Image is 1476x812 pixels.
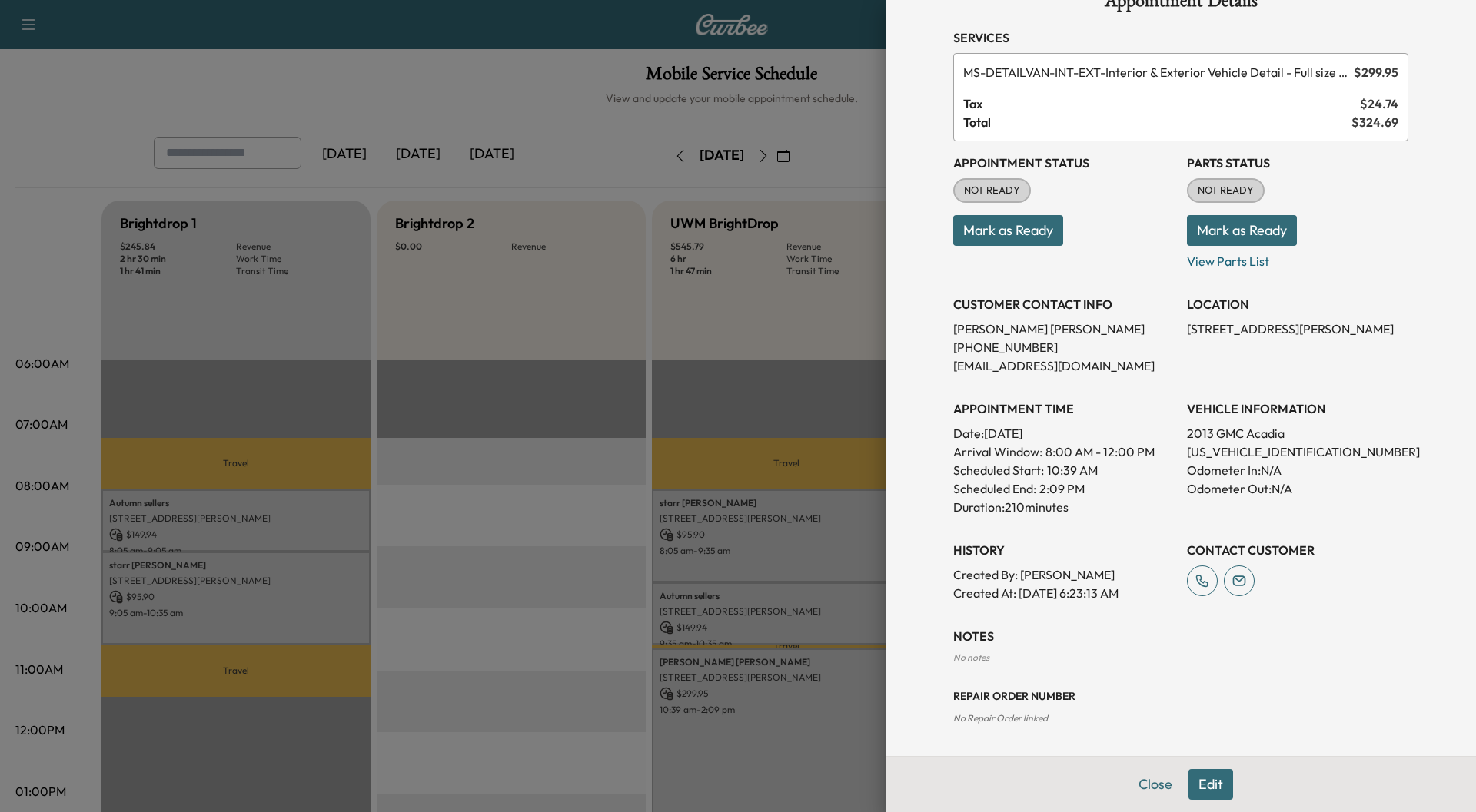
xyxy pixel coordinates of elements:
h3: APPOINTMENT TIME [953,399,1175,418]
h3: Services [953,28,1408,47]
p: Scheduled End: [953,479,1036,498]
h3: History [953,541,1175,559]
p: [STREET_ADDRESS][PERSON_NAME] [1187,320,1408,338]
span: Interior & Exterior Vehicle Detail - Full size SUV and Minivan [963,63,1348,81]
p: Created At : [DATE] 6:23:13 AM [953,584,1175,602]
p: [PERSON_NAME] [PERSON_NAME] [953,320,1175,338]
p: 2013 GMC Acadia [1187,424,1408,442]
span: $ 324.69 [1351,113,1398,131]
p: Duration: 210 minutes [953,498,1175,516]
span: NOT READY [1188,183,1263,198]
button: Close [1129,769,1182,800]
span: No Repair Order linked [953,712,1048,724]
p: 2:09 PM [1039,479,1085,498]
h3: Repair Order number [953,688,1408,704]
p: Arrival Window: [953,442,1175,461]
p: [EMAIL_ADDRESS][DOMAIN_NAME] [953,356,1175,375]
button: Mark as Ready [953,215,1063,246]
span: Tax [963,94,1360,113]
h3: CUSTOMER CONTACT INFO [953,295,1175,313]
h3: CONTACT CUSTOMER [1187,541,1408,559]
span: Total [963,113,1351,131]
p: Odometer Out: N/A [1187,479,1408,498]
p: Created By : [PERSON_NAME] [953,565,1175,584]
p: Odometer In: N/A [1187,461,1408,479]
button: Mark as Ready [1187,215,1297,246]
p: 10:39 AM [1047,461,1098,479]
span: NOT READY [955,183,1029,198]
span: $ 24.74 [1360,94,1398,113]
h3: LOCATION [1187,295,1408,313]
div: No notes [953,651,1408,664]
span: $ 299.95 [1354,63,1398,81]
p: Date: [DATE] [953,424,1175,442]
p: Scheduled Start: [953,461,1044,479]
span: 8:00 AM - 12:00 PM [1045,442,1155,461]
p: [PHONE_NUMBER] [953,338,1175,356]
h3: VEHICLE INFORMATION [1187,399,1408,418]
button: Edit [1188,769,1233,800]
h3: Appointment Status [953,154,1175,172]
h3: NOTES [953,627,1408,645]
p: [US_VEHICLE_IDENTIFICATION_NUMBER] [1187,442,1408,461]
h3: Parts Status [1187,154,1408,172]
p: View Parts List [1187,246,1408,270]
